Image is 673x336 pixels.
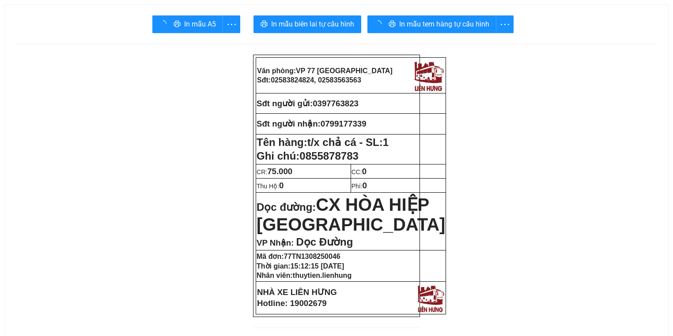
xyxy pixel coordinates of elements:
[257,299,327,308] strong: Hotline: 19002679
[257,201,445,233] strong: Dọc đường:
[293,272,352,279] span: thuytien.lienhung
[257,76,361,84] strong: Sđt:
[257,195,445,234] span: CX HÒA HIỆP [GEOGRAPHIC_DATA]
[399,19,489,30] span: In mẫu tem hàng tự cấu hình
[257,168,292,175] span: CR:
[257,99,313,108] strong: Sđt người gửi:
[68,64,113,74] span: 0799177339
[174,20,181,29] span: printer
[257,287,337,297] strong: NHÀ XE LIÊN HƯNG
[296,236,353,248] span: Dọc Đường
[257,253,340,260] strong: Mã đơn:
[43,12,140,20] span: VP 77 [GEOGRAPHIC_DATA]
[267,167,292,176] span: 75.000
[257,119,321,128] strong: Sđt người nhận:
[496,19,513,30] span: more
[271,76,361,84] span: 02583824824, 02583563563
[352,168,367,175] span: CC:
[284,253,340,260] span: 77TN1308250046
[321,119,367,128] span: 0799177339
[383,136,389,148] span: 1
[257,150,359,162] span: Ghi chú:
[412,59,445,92] img: logo
[152,15,223,33] button: printerIn mẫu A5
[184,19,216,30] span: In mẫu A5
[4,44,60,53] strong: Sđt người gửi:
[279,181,284,190] span: 0
[257,67,393,75] strong: Văn phòng:
[257,272,352,279] strong: Nhân viên:
[296,67,393,75] span: VP 77 [GEOGRAPHIC_DATA]
[4,22,108,29] strong: Sđt:
[496,15,514,33] button: more
[261,20,268,29] span: printer
[271,19,354,30] span: In mẫu biên lai tự cấu hình
[60,44,106,53] span: 0397763823
[18,22,108,29] span: 02583824824, 02583563563
[299,150,358,162] span: 0855878783
[159,20,170,27] span: loading
[415,283,446,313] img: logo
[352,183,367,190] span: Phí:
[4,12,140,20] strong: Văn phòng:
[4,64,68,74] strong: Sđt người nhận:
[313,99,359,108] span: 0397763823
[257,262,344,270] strong: Thời gian:
[307,136,389,148] span: t/x chả cá - SL:
[374,20,385,27] span: loading
[362,167,367,176] span: 0
[257,183,284,190] span: Thu Hộ:
[253,15,361,33] button: printerIn mẫu biên lai tự cấu hình
[257,136,389,148] strong: Tên hàng:
[363,181,367,190] span: 0
[223,19,240,30] span: more
[223,15,240,33] button: more
[291,262,344,270] span: 15:12:15 [DATE]
[367,15,496,33] button: printerIn mẫu tem hàng tự cấu hình
[389,20,396,29] span: printer
[257,238,294,247] span: VP Nhận:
